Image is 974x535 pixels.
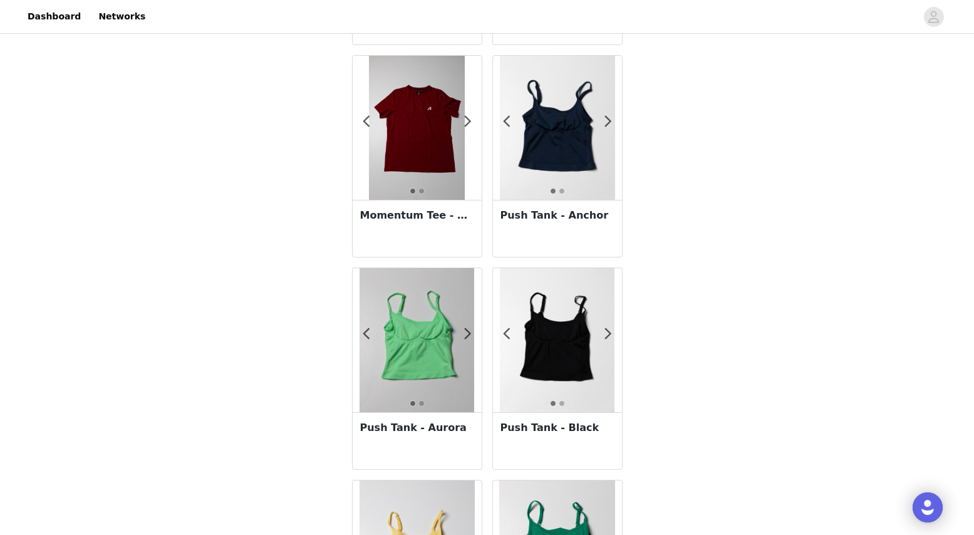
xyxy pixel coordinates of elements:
button: 1 [550,400,556,407]
button: 1 [550,188,556,194]
button: 2 [559,400,565,407]
h3: Push Tank - Anchor [500,208,614,223]
h3: Push Tank - Aurora [360,420,474,435]
button: 1 [410,400,416,407]
a: Dashboard [20,3,88,31]
button: 2 [559,188,565,194]
h3: Momentum Tee - Maroon [360,208,474,223]
h3: Push Tank - Black [500,420,614,435]
button: 2 [418,400,425,407]
a: Networks [91,3,153,31]
div: Open Intercom Messenger [913,492,943,522]
div: avatar [928,7,940,27]
button: 2 [418,188,425,194]
button: 1 [410,188,416,194]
